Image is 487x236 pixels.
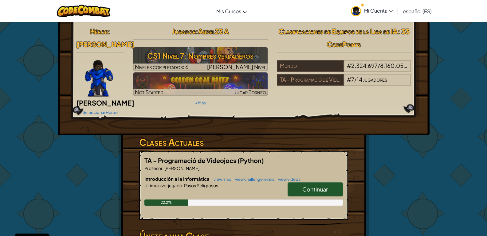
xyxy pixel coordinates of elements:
[363,76,387,83] span: jugadores
[351,6,361,16] img: avatar
[144,165,163,171] span: Profesor
[354,76,357,83] span: /
[238,157,264,164] span: (Python)
[144,157,238,164] span: TA - Programació de Videojocs
[277,66,411,73] a: Mundo#2.324.697/8.160.051jugadores
[380,62,407,69] span: 8.160.051
[135,88,163,95] span: Not Started
[364,7,393,14] span: Mi Cuenta
[182,183,183,188] span: :
[144,183,182,188] span: Último nivel jugado
[277,60,344,72] div: Mundo
[164,165,199,171] span: [PERSON_NAME]
[196,27,198,36] span: :
[234,88,266,95] span: Jugar Torneo
[85,60,113,97] img: Gordon-selection-pose.png
[347,76,351,83] span: #
[139,135,348,149] h3: Clases Actuales
[83,110,118,115] a: Seleccionar Heroe
[133,47,268,71] a: Jugar Siguiente Nivel
[216,8,241,14] span: Mis Cursos
[90,27,108,36] span: Héroe
[210,177,231,182] a: view map
[57,5,111,17] img: CodeCombat logo
[135,63,189,70] span: Niveles completados: 6
[378,62,380,69] span: /
[403,8,432,14] span: español (ES)
[183,183,218,188] span: Pasos Peligrosos
[351,76,354,83] span: 7
[207,63,266,70] span: [PERSON_NAME] Nivel
[172,27,196,36] span: Jugador
[76,99,134,107] span: [PERSON_NAME]
[400,3,435,19] a: español (ES)
[351,62,378,69] span: 2.324.697
[76,40,134,48] span: [PERSON_NAME]
[144,176,210,182] span: Introducción a la Informática
[198,27,229,36] span: Abdel23 A
[133,72,268,96] a: Not StartedJugar Torneo
[302,186,328,193] span: Continuar
[133,47,268,71] img: CS1 Nivel 7: Nombres verdaderos
[277,80,411,87] a: TA - Programació de Videojocs#7/14jugadores
[144,199,188,206] div: 22.2%
[357,76,362,83] span: 14
[133,49,268,63] h3: CS1 Nivel 7: Nombres verdaderos
[275,177,300,182] a: view videos
[133,72,268,96] img: Golden Goal
[108,27,110,36] span: :
[279,27,398,36] span: Clasificaciones de Equipos de la Liga de IA
[232,177,274,182] a: view challenge levels
[348,1,396,21] a: Mi Cuenta
[327,27,409,48] span: : 33 CodePoints
[213,3,250,19] a: Mis Cursos
[347,62,351,69] span: #
[277,74,344,86] div: TA - Programació de Videojocs
[163,165,164,171] span: :
[195,100,206,105] a: + Más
